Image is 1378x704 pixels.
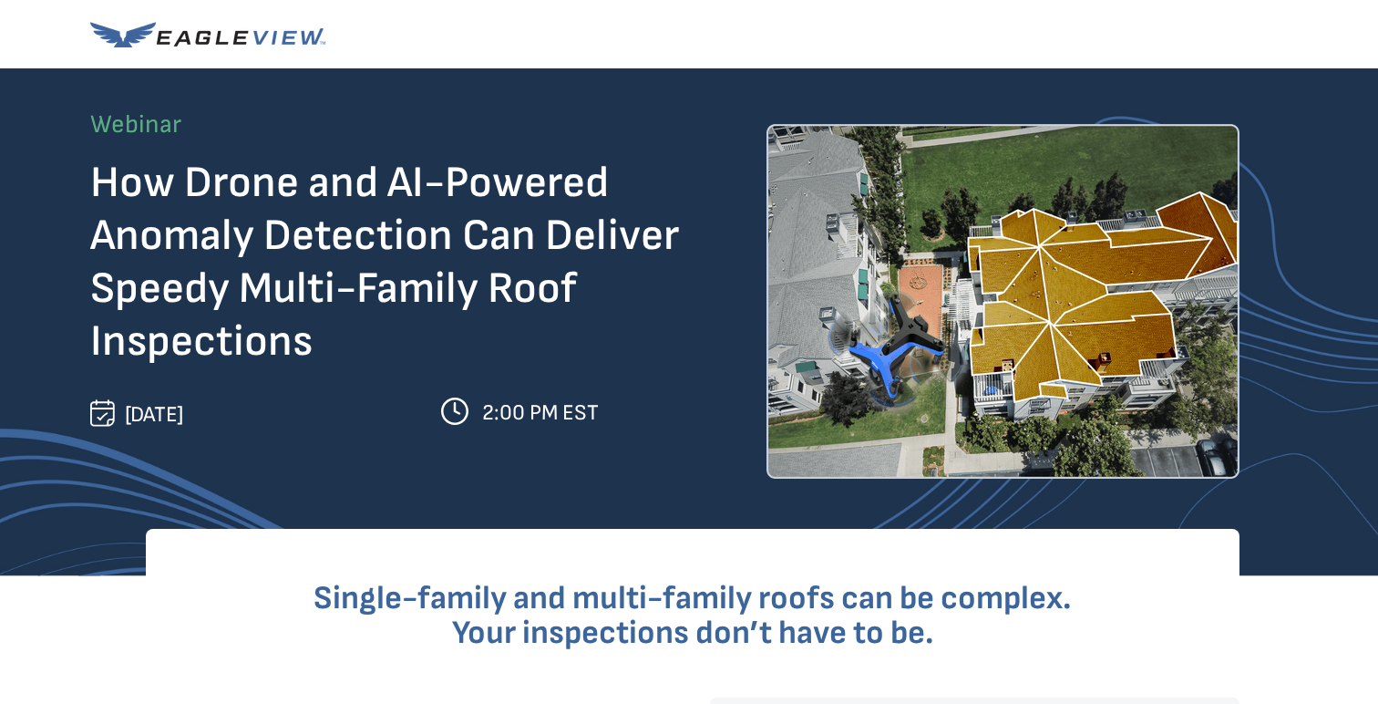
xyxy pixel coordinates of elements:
span: 2:00 PM EST [482,399,599,426]
span: [DATE] [125,401,183,428]
span: Webinar [90,109,181,140]
span: Your inspections don’t have to be. [452,614,934,653]
span: How Drone and AI-Powered Anomaly Detection Can Deliver Speedy Multi-Family Roof Inspections [90,157,679,368]
span: Single-family and multi-family roofs can be complex. [314,579,1072,618]
img: Drone flying over a multi-family home [766,124,1239,479]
